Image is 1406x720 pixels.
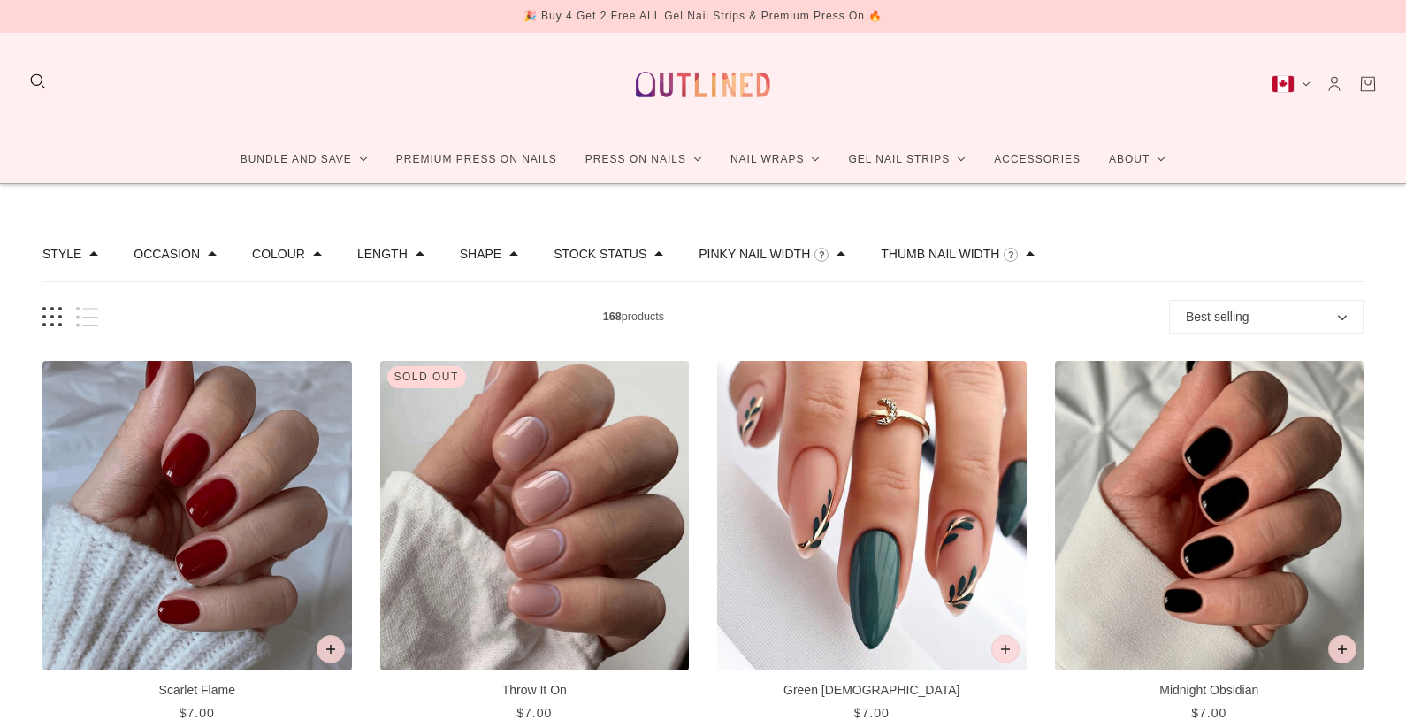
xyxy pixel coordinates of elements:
button: Search [28,72,48,91]
p: Scarlet Flame [42,681,352,700]
button: Grid view [42,307,62,327]
a: Press On Nails [571,136,716,183]
img: Midnight Obsidian-Press on Manicure-Outlined [1055,361,1364,670]
button: Filter by Stock status [554,248,646,260]
p: Green [DEMOGRAPHIC_DATA] [717,681,1027,700]
a: Outlined [625,47,781,122]
button: Filter by Colour [252,248,305,260]
button: Add to cart [317,635,345,663]
button: Best selling [1169,300,1364,334]
a: Accessories [980,136,1095,183]
button: Canada [1272,75,1310,93]
a: About [1095,136,1180,183]
span: products [98,308,1169,326]
a: Bundle and Save [226,136,382,183]
a: Premium Press On Nails [382,136,571,183]
img: Scarlet Flame-Press on Manicure-Outlined [42,361,352,670]
button: Filter by Shape [460,248,501,260]
p: Throw It On [380,681,690,700]
button: Filter by Pinky Nail Width [699,248,810,260]
a: Nail Wraps [716,136,835,183]
button: Filter by Occasion [134,248,200,260]
a: Cart [1358,74,1378,94]
button: Filter by Length [357,248,408,260]
button: Filter by Thumb Nail Width [881,248,999,260]
a: Account [1325,74,1344,94]
b: 168 [603,310,622,323]
button: Add to cart [991,635,1020,663]
div: 🎉 Buy 4 Get 2 Free ALL Gel Nail Strips & Premium Press On 🔥 [523,7,883,26]
button: List view [76,307,98,327]
img: Throw It On-Press on Manicure-Outlined [380,361,690,670]
p: Midnight Obsidian [1055,681,1364,700]
a: Gel Nail Strips [834,136,980,183]
button: Filter by Style [42,248,81,260]
button: Add to cart [1328,635,1356,663]
div: Sold out [387,366,466,388]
